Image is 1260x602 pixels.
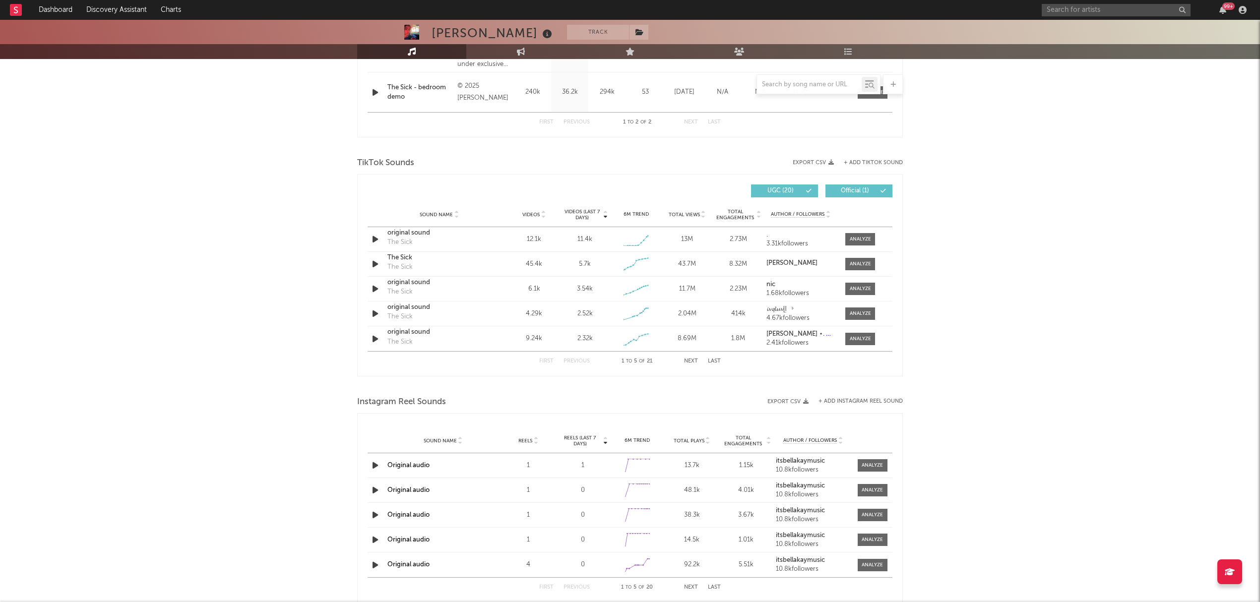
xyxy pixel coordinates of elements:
[766,260,818,266] strong: [PERSON_NAME]
[819,399,903,404] button: + Add Instagram Reel Sound
[626,585,631,590] span: to
[628,120,633,124] span: to
[684,585,698,590] button: Next
[664,235,710,244] div: 13M
[387,337,413,347] div: The Sick
[610,582,664,594] div: 1 5 20
[715,235,761,244] div: 2.73M
[751,184,818,197] button: UGC(20)
[387,487,430,493] a: Original audio
[504,510,553,520] div: 1
[558,461,608,471] div: 1
[667,461,717,471] div: 13.7k
[667,510,717,520] div: 38.3k
[766,306,793,312] strong: 𝓲𝓿𝓺𝓵𝓾𝓿ᥫ᭡
[504,560,553,570] div: 4
[776,458,825,464] strong: itsbellakaymusic
[539,359,554,364] button: First
[776,507,850,514] a: itsbellakaymusic
[783,437,837,444] span: Author / Followers
[387,512,430,518] a: Original audio
[610,117,664,128] div: 1 2 2
[766,331,835,338] a: [PERSON_NAME] ⋆. 𐙚 ˚
[766,290,835,297] div: 1.68k followers
[626,359,632,363] span: to
[722,535,771,545] div: 1.01k
[387,228,491,238] a: original sound
[564,120,590,125] button: Previous
[667,560,717,570] div: 92.2k
[387,262,413,272] div: The Sick
[776,566,850,573] div: 10.8k followers
[674,438,704,444] span: Total Plays
[776,467,850,474] div: 10.8k followers
[387,238,413,247] div: The Sick
[420,212,453,218] span: Sound Name
[567,25,629,40] button: Track
[1219,6,1226,14] button: 99+
[776,507,825,514] strong: itsbellakaymusic
[766,232,768,238] strong: .
[562,209,602,221] span: Videos (last 7 days)
[387,278,491,288] a: original sound
[708,585,721,590] button: Last
[776,541,850,548] div: 10.8k followers
[722,461,771,471] div: 1.15k
[511,259,557,269] div: 45.4k
[504,485,553,495] div: 1
[1222,2,1235,10] div: 99 +
[518,438,532,444] span: Reels
[722,435,765,447] span: Total Engagements
[511,334,557,344] div: 9.24k
[715,209,756,221] span: Total Engagements
[387,327,491,337] div: original sound
[387,253,491,263] div: The Sick
[640,120,646,124] span: of
[684,359,698,364] button: Next
[766,315,835,322] div: 4.67k followers
[511,309,557,319] div: 4.29k
[577,235,592,244] div: 11.4k
[667,535,717,545] div: 14.5k
[558,560,608,570] div: 0
[577,334,593,344] div: 2.32k
[558,435,602,447] span: Reels (last 7 days)
[722,510,771,520] div: 3.67k
[613,211,659,218] div: 6M Trend
[793,160,834,166] button: Export CSV
[387,561,430,568] a: Original audio
[776,516,850,523] div: 10.8k followers
[639,359,645,363] span: of
[708,120,721,125] button: Last
[766,340,835,347] div: 2.41k followers
[664,259,710,269] div: 43.7M
[613,437,662,444] div: 6M Trend
[776,482,850,489] a: itsbellakaymusic
[664,334,710,344] div: 8.69M
[715,309,761,319] div: 414k
[715,334,761,344] div: 1.8M
[577,309,593,319] div: 2.52k
[387,312,413,322] div: The Sick
[722,560,771,570] div: 5.51k
[767,399,809,405] button: Export CSV
[558,485,608,495] div: 0
[684,120,698,125] button: Next
[387,287,413,297] div: The Sick
[766,260,835,267] a: [PERSON_NAME]
[715,259,761,269] div: 8.32M
[577,284,593,294] div: 3.54k
[766,281,775,288] strong: nic
[511,284,557,294] div: 6.1k
[766,232,835,239] a: .
[539,585,554,590] button: First
[825,184,892,197] button: Official(1)
[776,458,850,465] a: itsbellakaymusic
[610,356,664,367] div: 1 5 21
[667,485,717,495] div: 48.1k
[766,281,835,288] a: nic
[809,399,903,404] div: + Add Instagram Reel Sound
[708,359,721,364] button: Last
[424,438,457,444] span: Sound Name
